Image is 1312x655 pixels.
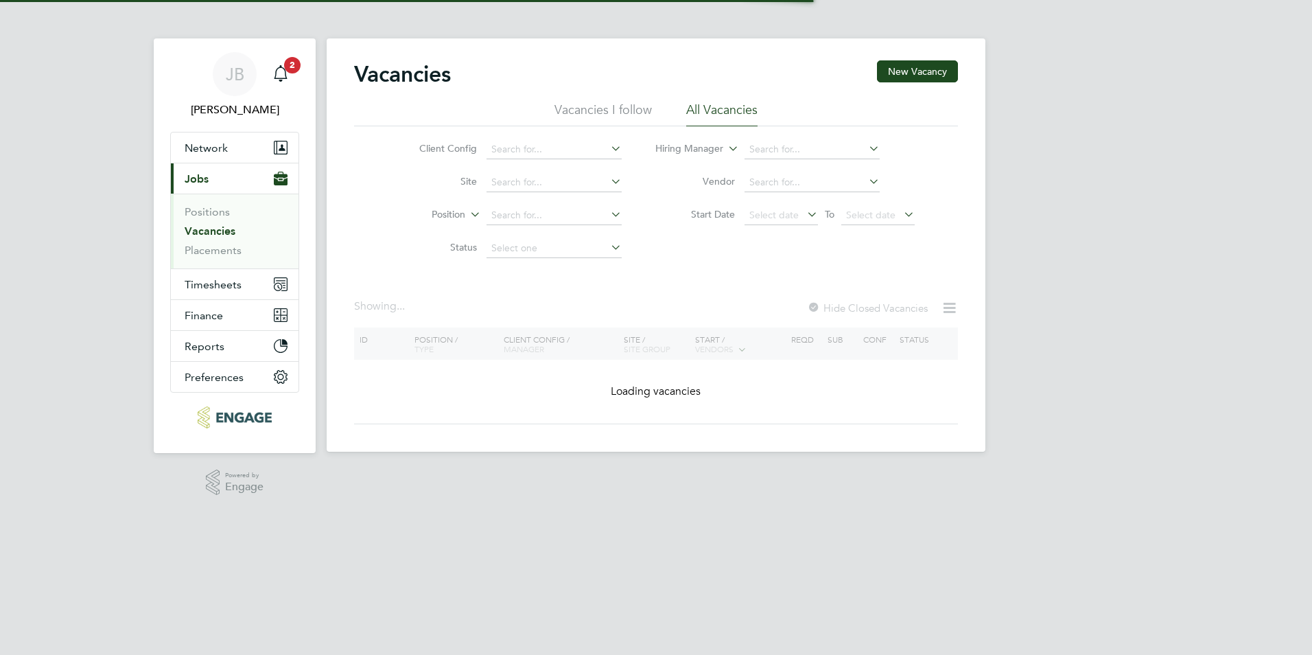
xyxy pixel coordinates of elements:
[807,301,928,314] label: Hide Closed Vacancies
[656,175,735,187] label: Vendor
[745,173,880,192] input: Search for...
[487,206,622,225] input: Search for...
[171,300,298,330] button: Finance
[846,209,895,221] span: Select date
[185,205,230,218] a: Positions
[171,194,298,268] div: Jobs
[225,470,263,481] span: Powered by
[354,299,408,314] div: Showing
[877,60,958,82] button: New Vacancy
[170,406,299,428] a: Go to home page
[185,244,242,257] a: Placements
[226,65,244,83] span: JB
[206,470,264,496] a: Powered byEngage
[185,371,244,384] span: Preferences
[644,142,723,156] label: Hiring Manager
[284,57,301,73] span: 2
[398,241,477,253] label: Status
[171,331,298,361] button: Reports
[821,205,839,223] span: To
[487,173,622,192] input: Search for...
[656,208,735,220] label: Start Date
[185,141,228,154] span: Network
[487,239,622,258] input: Select one
[745,140,880,159] input: Search for...
[267,52,294,96] a: 2
[171,269,298,299] button: Timesheets
[154,38,316,453] nav: Main navigation
[171,133,298,163] button: Network
[398,142,477,154] label: Client Config
[749,209,799,221] span: Select date
[185,309,223,322] span: Finance
[198,406,271,428] img: huntereducation-logo-retina.png
[171,163,298,194] button: Jobs
[185,278,242,291] span: Timesheets
[386,208,465,222] label: Position
[398,175,477,187] label: Site
[554,102,652,126] li: Vacancies I follow
[170,52,299,118] a: JB[PERSON_NAME]
[354,60,451,88] h2: Vacancies
[185,340,224,353] span: Reports
[185,225,235,238] a: Vacancies
[397,299,405,313] span: ...
[170,102,299,118] span: Jack Baron
[686,102,758,126] li: All Vacancies
[487,140,622,159] input: Search for...
[225,481,263,493] span: Engage
[185,172,209,185] span: Jobs
[171,362,298,392] button: Preferences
